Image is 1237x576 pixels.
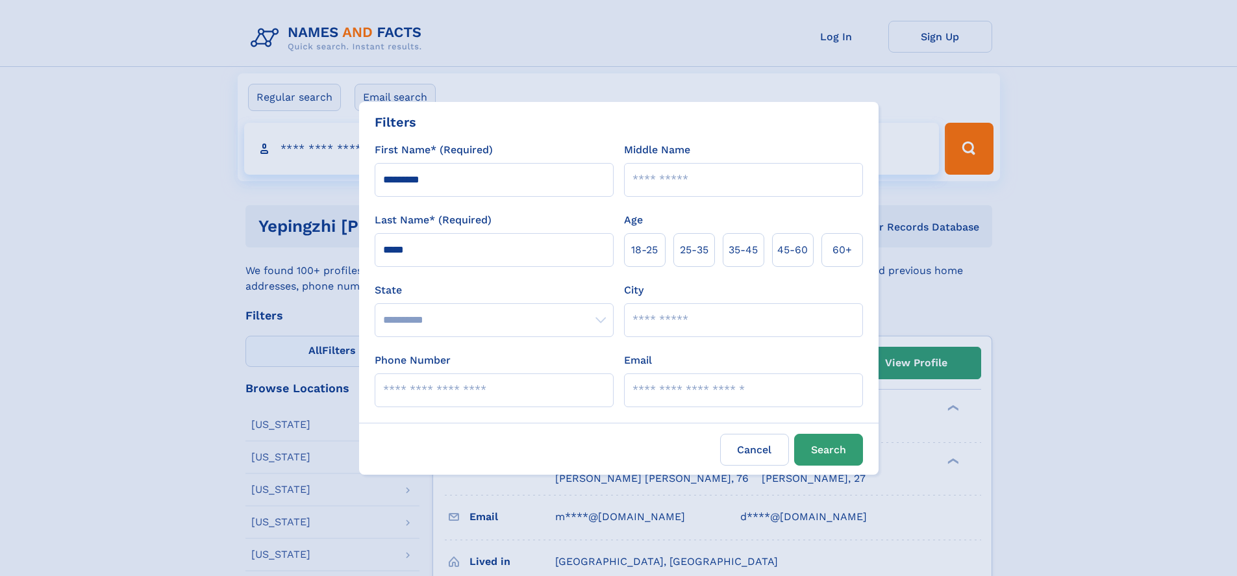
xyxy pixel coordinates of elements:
span: 18‑25 [631,242,658,258]
label: Last Name* (Required) [375,212,492,228]
label: Age [624,212,643,228]
label: Middle Name [624,142,690,158]
span: 60+ [832,242,852,258]
span: 45‑60 [777,242,808,258]
label: State [375,282,614,298]
label: First Name* (Required) [375,142,493,158]
label: Email [624,353,652,368]
div: Filters [375,112,416,132]
button: Search [794,434,863,466]
label: Phone Number [375,353,451,368]
label: Cancel [720,434,789,466]
span: 25‑35 [680,242,708,258]
span: 35‑45 [729,242,758,258]
label: City [624,282,643,298]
